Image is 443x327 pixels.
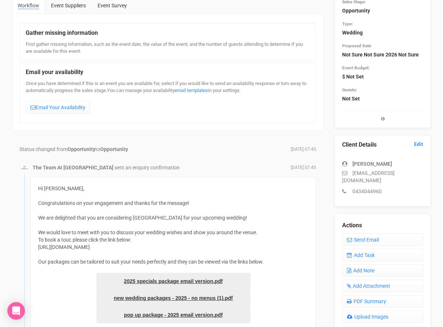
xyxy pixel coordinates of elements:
strong: Wedding [342,30,363,36]
strong: Opportunity [100,146,128,152]
span: sent an enquiry confirmation [114,165,180,170]
a: PDF Summary [342,295,423,308]
p: 0434044960 [342,188,423,195]
legend: Email your availability [26,68,310,77]
small: Proposed Date [342,43,371,48]
legend: Gather missing information [26,29,310,37]
span: [DATE] 07:45 [291,146,316,153]
div: First gather missing information, such as the event date, the value of the event, and the number ... [26,41,310,55]
small: Guests: [342,87,357,92]
span: [DATE] 07:45 [291,165,316,171]
strong: [PERSON_NAME] [352,161,392,167]
a: Send Email [342,234,423,246]
strong: $ Not Set [342,74,364,80]
a: 2025 specials package email version.pdf [96,273,250,290]
strong: Not Set [342,96,360,102]
a: email templates [175,88,208,93]
strong: Not Sure Not Sure 2026 Not Sure [342,52,419,58]
a: Edit [414,141,423,148]
div: Once you have determined if this is an event you are available for, select if you would like to s... [26,80,310,117]
a: new wedding packages - 2025 - no menus (1).pdf [96,290,250,306]
a: Upload Images [342,311,423,323]
strong: The Team At [GEOGRAPHIC_DATA] [33,165,113,170]
p: [EMAIL_ADDRESS][DOMAIN_NAME] [342,169,423,184]
strong: Opportunity [67,146,95,152]
small: Event Budget: [342,65,370,70]
legend: Client Details [342,141,423,149]
span: Status changed from to [19,146,128,152]
a: Add Task [342,249,423,261]
small: Type: [342,21,353,26]
a: Add Attachment [342,280,423,292]
a: Add Note [342,264,423,277]
legend: Actions [342,221,423,230]
strong: Opportunity [342,8,370,14]
div: Open Intercom Messenger [7,302,25,320]
img: BGLogo.jpg [21,164,28,172]
a: Email Your Availability [26,101,90,114]
span: You can manage your availability in your settings. [107,88,241,93]
a: pop up package - 2025 email version.pdf [96,306,250,323]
